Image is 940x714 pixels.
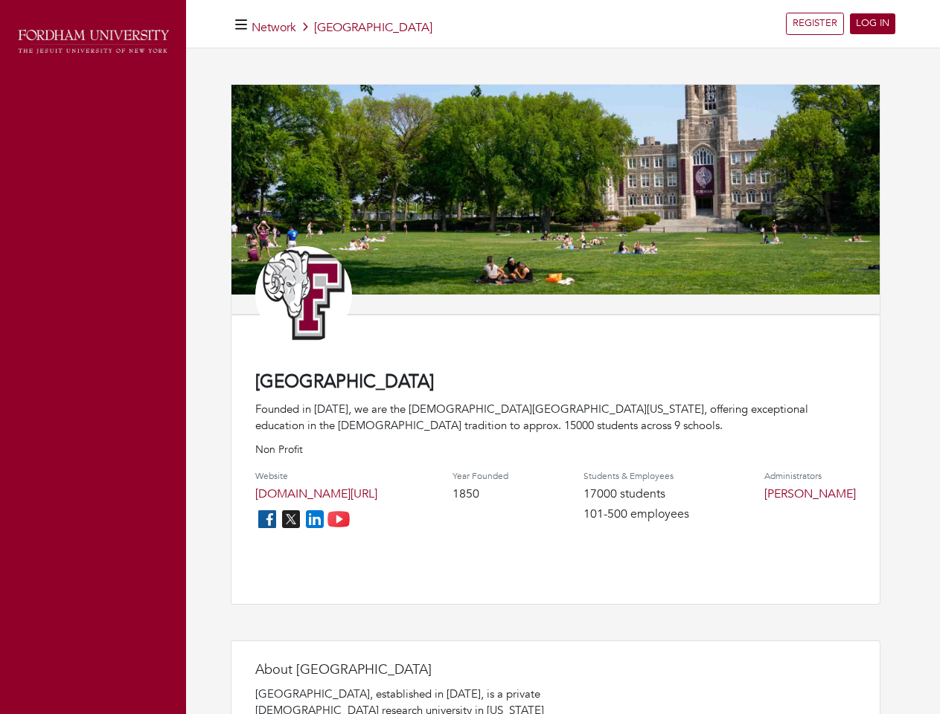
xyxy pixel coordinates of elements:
[850,13,895,34] a: LOG IN
[255,401,856,434] div: Founded in [DATE], we are the [DEMOGRAPHIC_DATA][GEOGRAPHIC_DATA][US_STATE], offering exceptional...
[255,471,377,481] h4: Website
[231,85,880,295] img: 683a5b8e835635248a5481166db1a0f398a14ab9.jpg
[255,372,856,393] h4: [GEOGRAPHIC_DATA]
[279,507,303,531] img: twitter_icon-7d0bafdc4ccc1285aa2013833b377ca91d92330db209b8298ca96278571368c9.png
[764,486,856,502] a: [PERSON_NAME]
[255,507,279,531] img: facebook_icon-256f8dfc8812ddc1b8eade64b8eafd8a868ed32f90a8d2bb44f507e1979dbc24.png
[255,442,856,457] p: Non Profit
[583,471,689,481] h4: Students & Employees
[15,26,171,57] img: fordham_logo.png
[583,487,689,501] h4: 17000 students
[252,21,432,35] h5: [GEOGRAPHIC_DATA]
[453,471,508,481] h4: Year Founded
[453,487,508,501] h4: 1850
[255,246,352,343] img: Athletic_Logo_Primary_Letter_Mark_1.jpg
[303,507,327,531] img: linkedin_icon-84db3ca265f4ac0988026744a78baded5d6ee8239146f80404fb69c9eee6e8e7.png
[255,486,377,502] a: [DOMAIN_NAME][URL]
[255,662,553,678] h4: About [GEOGRAPHIC_DATA]
[786,13,844,35] a: REGISTER
[583,507,689,521] h4: 101-500 employees
[764,471,856,481] h4: Administrators
[327,507,351,531] img: youtube_icon-fc3c61c8c22f3cdcae68f2f17984f5f016928f0ca0694dd5da90beefb88aa45e.png
[252,19,296,36] a: Network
